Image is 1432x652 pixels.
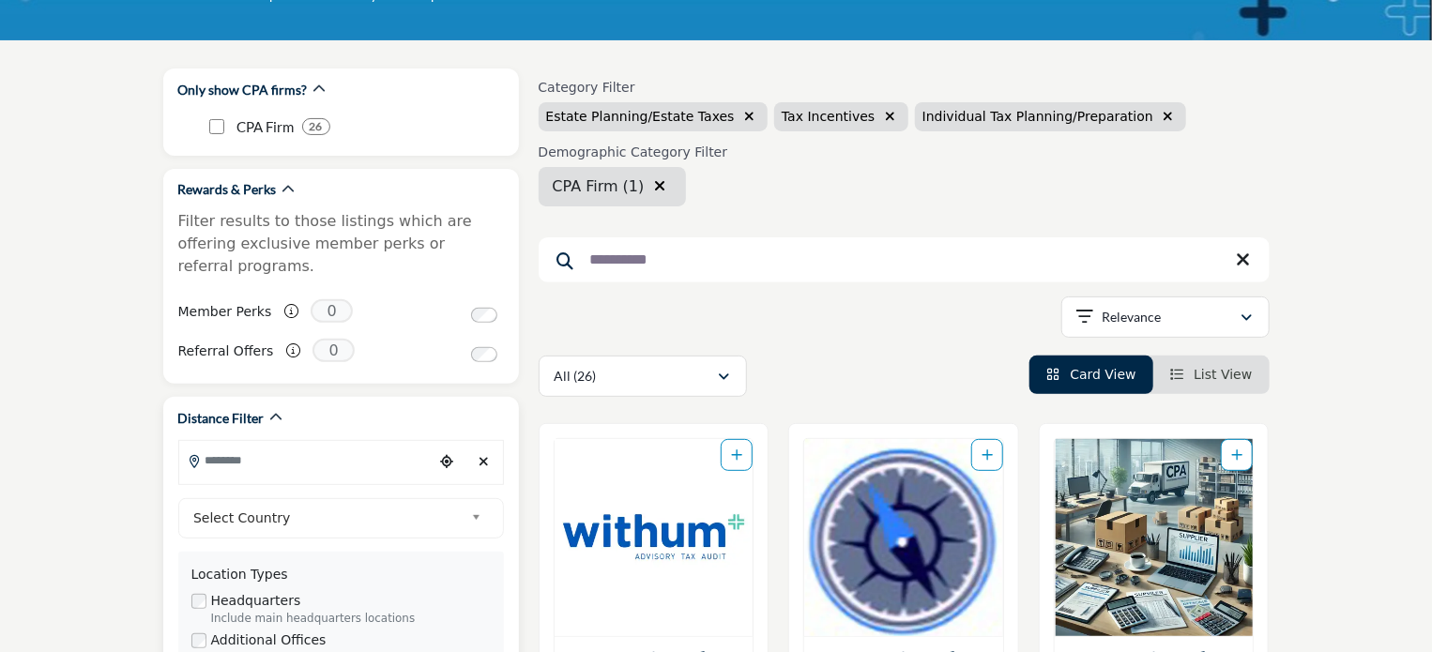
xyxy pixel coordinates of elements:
[555,439,754,636] img: Withum
[178,296,272,328] label: Member Perks
[539,356,747,397] button: All (26)
[922,109,1153,124] span: Individual Tax Planning/Preparation
[178,180,277,199] h2: Rewards & Perks
[1029,356,1153,394] li: Card View
[302,118,330,135] div: 26 Results For CPA Firm
[209,119,224,134] input: CPA Firm checkbox
[433,442,461,482] div: Choose your current location
[553,177,645,195] span: CPA Firm (1)
[1194,367,1252,382] span: List View
[178,210,504,278] p: Filter results to those listings which are offering exclusive member perks or referral programs.
[539,80,1187,96] h6: Category Filter
[178,409,265,428] h2: Distance Filter
[471,347,497,362] input: Switch to Referral Offers
[179,442,433,478] input: Search Location
[655,178,666,193] i: Clear search location
[1153,356,1270,394] li: List View
[470,442,498,482] div: Clear search location
[804,439,1003,636] a: Open Listing in new tab
[1055,439,1254,636] img: Kinney Company LLC (formerly Jampol Kinney)
[804,439,1003,636] img: Joseph J. Gormley, CPA
[211,611,491,628] div: Include main headquarters locations
[539,237,1270,282] input: Search Keyword
[471,308,497,323] input: Switch to Member Perks
[178,81,308,99] h2: Only show CPA firms?
[1070,367,1135,382] span: Card View
[237,116,295,138] p: CPA Firm: CPA Firm
[311,299,353,323] span: 0
[782,109,875,124] span: Tax Incentives
[193,507,464,529] span: Select Country
[211,591,301,611] label: Headquarters
[312,339,355,362] span: 0
[555,439,754,636] a: Open Listing in new tab
[178,335,274,368] label: Referral Offers
[191,565,491,584] div: Location Types
[1061,296,1270,338] button: Relevance
[546,109,735,124] span: Estate Planning/Estate Taxes
[310,120,323,133] b: 26
[1046,367,1136,382] a: View Card
[1055,439,1254,636] a: Open Listing in new tab
[982,447,993,462] a: Add To List
[211,630,327,650] label: Additional Offices
[555,367,597,386] p: All (26)
[1231,447,1242,462] a: Add To List
[731,447,742,462] a: Add To List
[539,144,728,160] h6: Demographic Category Filter
[1102,308,1161,326] p: Relevance
[1170,367,1253,382] a: View List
